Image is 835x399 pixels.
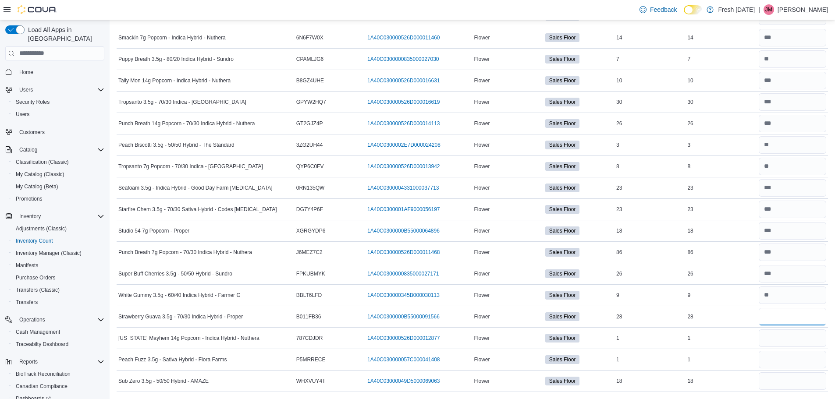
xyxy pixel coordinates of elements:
a: Customers [16,127,48,138]
p: Fresh [DATE] [718,4,755,15]
span: BioTrack Reconciliation [12,369,104,379]
a: 1A40C0300000B55000091566 [367,313,440,320]
div: 7 [615,54,686,64]
span: Sales Floor [549,356,576,364]
span: Sub Zero 3.5g - 50/50 Hybrid - AMAZE [118,378,209,385]
span: Strawberry Guava 3.5g - 70/30 Indica Hybrid - Proper [118,313,243,320]
a: 1A40C030000057C000041408 [367,356,440,363]
span: Puppy Breath 3.5g - 80/20 Indica Hybrid - Sundro [118,56,234,63]
span: Sales Floor [549,184,576,192]
img: Cova [18,5,57,14]
span: Adjustments (Classic) [16,225,67,232]
button: Home [2,66,108,78]
span: Sales Floor [545,76,580,85]
div: 23 [686,204,757,215]
div: 23 [615,183,686,193]
button: Adjustments (Classic) [9,222,108,235]
button: Transfers [9,296,108,308]
span: Punch Breath 7g Popcorn - 70/30 Indica Hybrid - Nuthera [118,249,252,256]
a: My Catalog (Classic) [12,169,68,180]
button: Promotions [9,193,108,205]
span: Sales Floor [549,34,576,42]
div: 28 [686,311,757,322]
span: Operations [19,316,45,323]
button: Operations [2,314,108,326]
span: FPKUBMYK [296,270,325,277]
a: 1A40C030000526D000012877 [367,335,440,342]
button: Purchase Orders [9,272,108,284]
span: Sales Floor [545,269,580,278]
div: 18 [615,376,686,386]
button: Catalog [2,144,108,156]
span: Tropsanto 3.5g - 70/30 Indica - [GEOGRAPHIC_DATA] [118,99,246,106]
span: Flower [474,227,490,234]
span: Sales Floor [549,141,576,149]
span: Sales Floor [545,377,580,385]
div: 8 [615,161,686,172]
a: My Catalog (Beta) [12,181,62,192]
span: Classification (Classic) [16,159,69,166]
button: Classification (Classic) [9,156,108,168]
div: 23 [686,183,757,193]
button: Cash Management [9,326,108,338]
span: Flower [474,77,490,84]
span: 787CDJDR [296,335,323,342]
div: 3 [615,140,686,150]
a: Transfers (Classic) [12,285,63,295]
span: Sales Floor [545,141,580,149]
span: Flower [474,292,490,299]
button: Transfers (Classic) [9,284,108,296]
span: Adjustments (Classic) [12,223,104,234]
div: 30 [615,97,686,107]
span: Manifests [16,262,38,269]
div: 9 [615,290,686,300]
span: White Gummy 3.5g - 60/40 Indica Hybrid - Farmer G [118,292,241,299]
span: Purchase Orders [12,272,104,283]
span: Inventory [16,211,104,222]
a: 1A40C0300001AF9000056197 [367,206,440,213]
span: Cash Management [16,328,60,335]
span: My Catalog (Beta) [12,181,104,192]
div: 9 [686,290,757,300]
span: Inventory Manager (Classic) [16,250,82,257]
a: 1A40C030000345B000030113 [367,292,440,299]
a: Cash Management [12,327,64,337]
div: 26 [615,268,686,279]
div: 14 [686,32,757,43]
button: Security Roles [9,96,108,108]
span: [US_STATE] Mayhem 14g Popcorn - Indica Hybrid - Nuthera [118,335,259,342]
div: 28 [615,311,686,322]
span: Catalog [19,146,37,153]
div: 7 [686,54,757,64]
button: Operations [16,314,49,325]
a: 1A40C030000526D000016619 [367,99,440,106]
span: Home [16,67,104,78]
a: 1A40C030000526D000013942 [367,163,440,170]
button: Reports [2,356,108,368]
span: Peach Biscotti 3.5g - 50/50 Hybrid - The Standard [118,141,235,148]
span: Flower [474,356,490,363]
span: Flower [474,249,490,256]
div: 86 [686,247,757,258]
span: Sales Floor [549,205,576,213]
span: Sales Floor [549,313,576,321]
div: 1 [686,333,757,343]
button: My Catalog (Beta) [9,180,108,193]
div: 10 [686,75,757,86]
span: Sales Floor [549,98,576,106]
span: Sales Floor [549,162,576,170]
a: Promotions [12,194,46,204]
span: 0RN135QW [296,184,325,191]
span: Transfers [16,299,38,306]
div: 1 [615,333,686,343]
span: Customers [19,129,45,136]
span: Security Roles [16,99,50,106]
span: Smackin 7g Popcorn - Indica Hybrid - Nuthera [118,34,226,41]
span: Traceabilty Dashboard [12,339,104,350]
span: Feedback [650,5,677,14]
span: Sales Floor [545,291,580,300]
div: 30 [686,97,757,107]
a: Manifests [12,260,42,271]
a: 1A40C0300004331000037713 [367,184,439,191]
a: Adjustments (Classic) [12,223,70,234]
